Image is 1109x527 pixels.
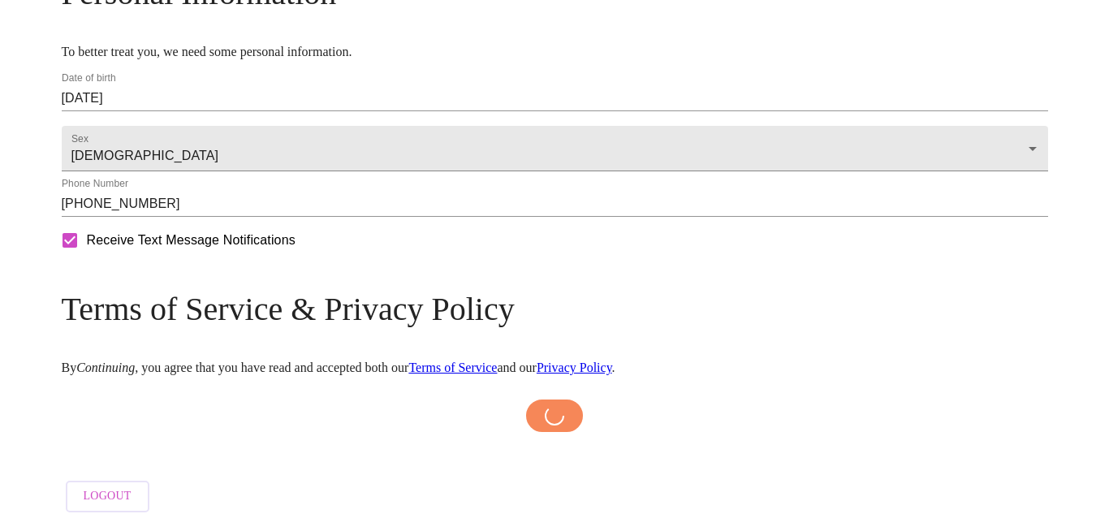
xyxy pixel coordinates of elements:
a: Terms of Service [408,361,497,374]
span: Logout [84,486,132,507]
a: Privacy Policy [537,361,612,374]
p: By , you agree that you have read and accepted both our and our . [62,361,1048,375]
span: Receive Text Message Notifications [87,231,296,250]
div: [DEMOGRAPHIC_DATA] [62,126,1048,171]
em: Continuing [76,361,135,374]
p: To better treat you, we need some personal information. [62,45,1048,59]
button: Logout [66,481,149,512]
h3: Terms of Service & Privacy Policy [62,290,1048,328]
label: Phone Number [62,179,128,189]
label: Date of birth [62,74,116,84]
